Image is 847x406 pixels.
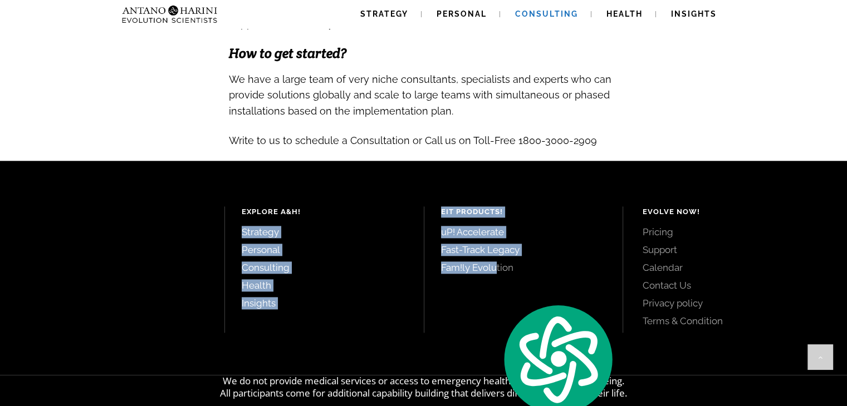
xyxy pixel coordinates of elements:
[441,261,606,274] a: Fam!ly Evolution
[242,297,407,309] a: Insights
[643,226,822,238] a: Pricing
[242,261,407,274] a: Consulting
[606,9,643,18] span: Health
[229,135,597,146] span: Write to us to schedule a Consultation or Call us on Toll-Free 1800-3000-2909
[242,226,407,238] a: Strategy
[242,279,407,291] a: Health
[643,279,822,291] a: Contact Us
[229,73,611,116] span: We have a large team of very niche consultants, specialists and experts who can provide solutions...
[437,9,487,18] span: Personal
[643,315,822,327] a: Terms & Condition
[242,244,407,256] a: Personal
[643,297,822,309] a: Privacy policy
[643,261,822,274] a: Calendar
[643,244,822,256] a: Support
[515,9,578,18] span: Consulting
[242,206,407,217] h4: Explore A&H!
[360,9,408,18] span: Strategy
[229,44,346,62] span: How to get started?
[643,206,822,217] h4: Evolve Now!
[441,206,606,217] h4: EIT Products!
[441,244,606,256] a: Fast-Track Legacy
[441,226,606,238] a: uP! Accelerate
[671,9,717,18] span: Insights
